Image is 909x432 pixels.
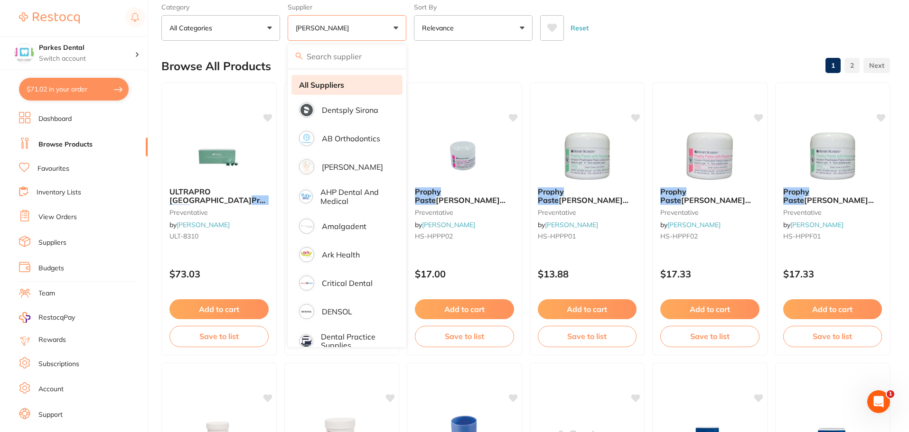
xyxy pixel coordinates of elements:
[322,222,366,230] p: Amalgadent
[38,140,93,149] a: Browse Products
[19,312,30,323] img: RestocqPay
[177,221,230,229] a: [PERSON_NAME]
[415,232,453,240] span: HS-HPPP02
[161,60,271,73] h2: Browse All Products
[538,326,637,347] button: Save to list
[38,264,64,273] a: Budgets
[15,44,34,63] img: Parkes Dental
[322,163,383,171] p: [PERSON_NAME]
[38,238,66,248] a: Suppliers
[783,195,874,222] span: [PERSON_NAME] Fluoride Medium Spearmint 200g
[415,299,514,319] button: Add to cart
[422,23,458,33] p: Relevance
[300,220,313,232] img: Amalgadent
[660,299,759,319] button: Add to cart
[169,187,269,205] b: ULTRAPRO TX Prophy Paste 200Pk 2g Cup Cool Mint Medium Grit
[844,56,860,75] a: 2
[169,232,198,240] span: ULT-8310
[38,114,72,124] a: Dashboard
[414,3,533,11] label: Sort By
[783,232,821,240] span: HS-HPPF01
[415,187,514,205] b: Prophy Paste HENRY SCHEIN Medium Bubble Gum 200g
[660,195,681,205] em: Paste
[783,299,882,319] button: Add to cart
[169,204,259,222] span: 200Pk 2g Cup Cool Mint Medium Grit
[538,299,637,319] button: Add to cart
[38,313,75,322] span: RestocqPay
[322,250,360,259] p: Ark Health
[169,221,230,229] span: by
[169,204,190,214] em: Paste
[300,132,313,145] img: AB Orthodontics
[660,232,698,240] span: HS-HPPF02
[19,7,80,29] a: Restocq Logo
[660,187,759,205] b: Prophy Paste HENRY SCHEIN 200g Fluoride Medium Fruit Tingle
[660,268,759,279] p: $17.33
[296,23,353,33] p: [PERSON_NAME]
[783,221,843,229] span: by
[19,78,129,101] button: $71.02 in your order
[433,132,495,180] img: Prophy Paste HENRY SCHEIN Medium Bubble Gum 200g
[300,161,313,173] img: Adam Dental
[300,336,312,347] img: Dental Practice Supplies
[320,188,389,205] p: AHP Dental and Medical
[667,221,721,229] a: [PERSON_NAME]
[188,132,250,180] img: ULTRAPRO TX Prophy Paste 200Pk 2g Cup Cool Mint Medium Grit
[38,410,63,420] a: Support
[38,212,77,222] a: View Orders
[37,188,81,197] a: Inventory Lists
[300,104,313,116] img: Dentsply Sirona
[299,81,344,89] strong: All Suppliers
[679,132,740,180] img: Prophy Paste HENRY SCHEIN 200g Fluoride Medium Fruit Tingle
[288,15,406,41] button: [PERSON_NAME]
[867,390,890,413] iframe: Intercom live chat
[288,45,406,68] input: Search supplier
[783,268,882,279] p: $17.33
[545,221,598,229] a: [PERSON_NAME]
[300,191,311,202] img: AHP Dental and Medical
[660,195,751,222] span: [PERSON_NAME] 200g Fluoride Medium Fruit [PERSON_NAME]
[415,195,436,205] em: Paste
[19,312,75,323] a: RestocqPay
[39,54,135,64] p: Switch account
[415,187,441,196] em: Prophy
[169,299,269,319] button: Add to cart
[660,221,721,229] span: by
[322,106,378,114] p: Dentsply Sirona
[161,3,280,11] label: Category
[538,232,576,240] span: HS-HPPP01
[38,385,64,394] a: Account
[252,195,278,205] em: Prophy
[169,326,269,347] button: Save to list
[161,15,280,41] button: All Categories
[415,209,514,216] small: preventative
[783,326,882,347] button: Save to list
[415,195,511,213] span: [PERSON_NAME] Medium Bubble Gum 200g
[322,279,373,287] p: Critical Dental
[790,221,843,229] a: [PERSON_NAME]
[414,15,533,41] button: Relevance
[802,132,863,180] img: Prophy Paste HENRY SCHEIN Fluoride Medium Spearmint 200g
[538,195,628,213] span: [PERSON_NAME] Medium Spearmint 200g
[300,277,313,289] img: Critical Dental
[169,268,269,279] p: $73.03
[538,187,564,196] em: Prophy
[37,164,69,174] a: Favourites
[321,332,389,350] p: Dental Practice Supplies
[322,307,352,316] p: DENSOL
[568,15,591,41] button: Reset
[538,195,559,205] em: Paste
[288,3,406,11] label: Supplier
[19,12,80,24] img: Restocq Logo
[300,305,313,318] img: DENSOL
[556,132,618,180] img: Prophy Paste HENRY SCHEIN Medium Spearmint 200g
[38,289,55,298] a: Team
[783,209,882,216] small: preventative
[38,335,66,345] a: Rewards
[825,56,841,75] a: 1
[415,221,475,229] span: by
[39,43,135,53] h4: Parkes Dental
[660,209,759,216] small: preventative
[422,221,475,229] a: [PERSON_NAME]
[538,209,637,216] small: preventative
